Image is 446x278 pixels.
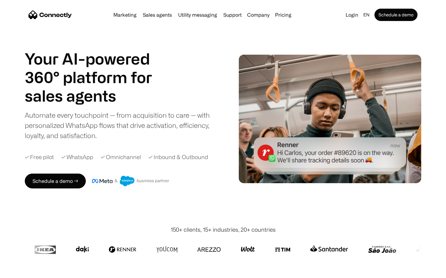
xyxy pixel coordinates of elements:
[6,267,37,276] aside: Language selected: English
[25,49,167,86] h1: Your AI-powered 360° platform for
[25,86,167,105] h1: sales agents
[25,153,54,161] div: ✓ Free pilot
[25,110,220,141] div: Automate every touchpoint — from acquisition to care — with personalized WhatsApp flows that driv...
[101,153,141,161] div: ✓ Omnichannel
[25,174,86,188] a: Schedule a demo →
[12,267,37,276] ul: Language list
[171,225,276,234] div: 150+ clients, 15+ industries, 20+ countries
[148,153,208,161] div: ✓ Inbound & Outbound
[61,153,93,161] div: ✓ WhatsApp
[374,9,418,21] a: Schedule a demo
[247,11,269,19] div: Company
[111,12,139,17] a: Marketing
[343,11,361,19] a: Login
[140,12,174,17] a: Sales agents
[92,176,169,186] img: Meta and Salesforce business partner badge.
[176,12,220,17] a: Utility messaging
[363,11,369,19] div: en
[273,12,294,17] a: Pricing
[221,12,244,17] a: Support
